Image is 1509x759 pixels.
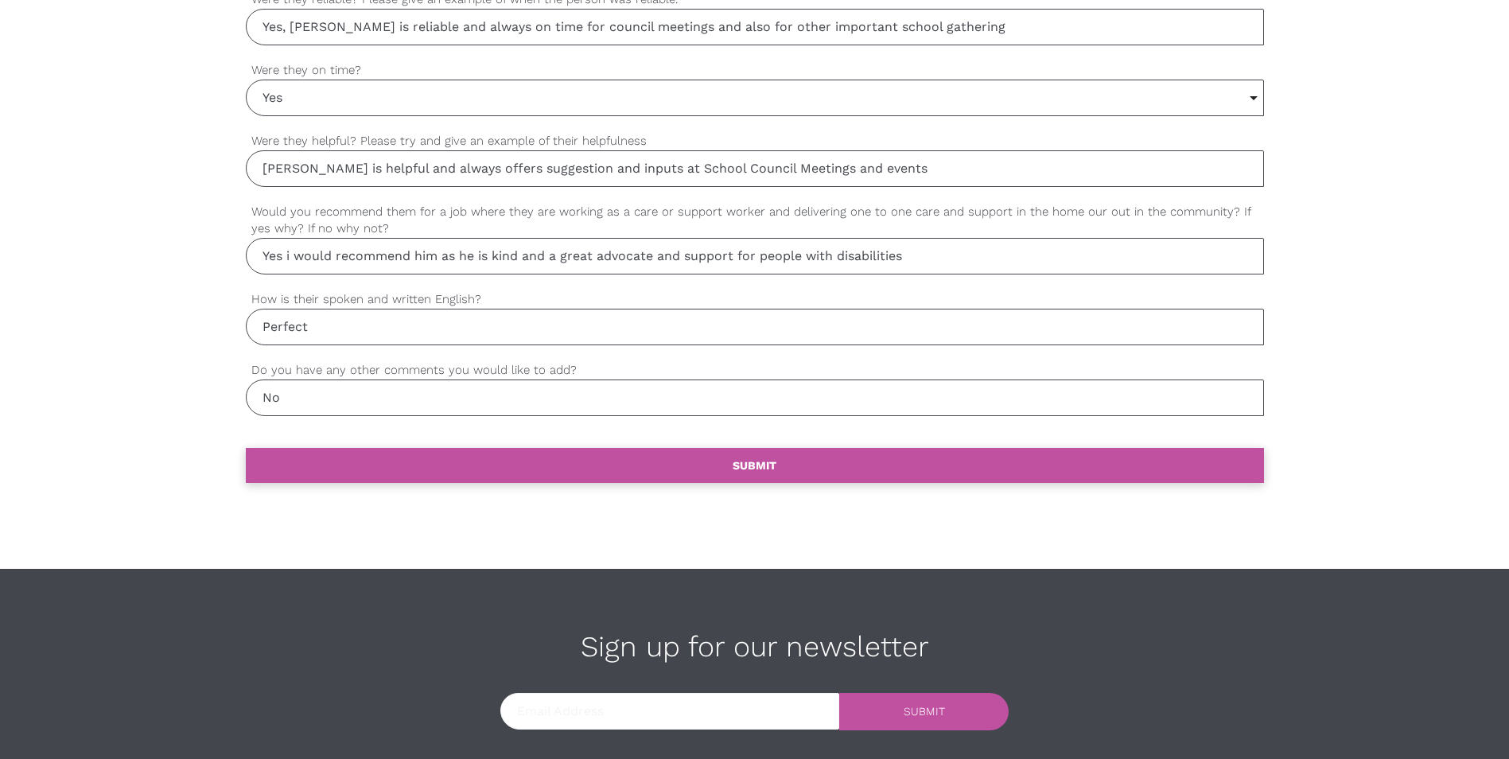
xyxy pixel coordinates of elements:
[733,459,776,472] b: SUBMIT
[246,132,1264,150] label: Were they helpful? Please try and give an example of their helpfulness
[246,203,1264,238] label: Would you recommend them for a job where they are working as a care or support worker and deliver...
[904,706,945,717] div: SUBMIT
[246,448,1264,483] a: SUBMIT
[246,61,1264,80] label: Were they on time?
[500,693,840,730] input: Email Address
[246,361,1264,379] label: Do you have any other comments you would like to add?
[839,693,1009,730] a: SUBMIT
[246,290,1264,309] label: How is their spoken and written English?
[581,630,929,664] span: Sign up for our newsletter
